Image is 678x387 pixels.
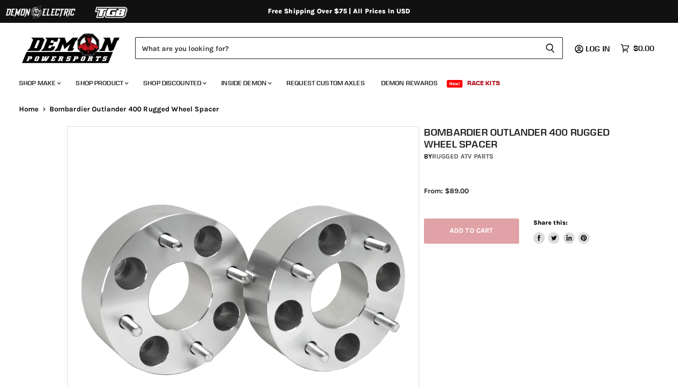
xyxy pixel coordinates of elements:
[432,152,493,160] a: Rugged ATV Parts
[5,3,76,21] img: Demon Electric Logo 2
[533,219,568,226] span: Share this:
[460,73,507,93] a: Race Kits
[374,73,445,93] a: Demon Rewards
[616,41,659,55] a: $0.00
[12,69,652,93] ul: Main menu
[581,44,616,53] a: Log in
[135,37,563,59] form: Product
[214,73,277,93] a: Inside Demon
[633,44,654,53] span: $0.00
[135,37,538,59] input: Search
[533,218,590,244] aside: Share this:
[538,37,563,59] button: Search
[49,105,219,113] span: Bombardier Outlander 400 Rugged Wheel Spacer
[19,105,39,113] a: Home
[447,80,463,88] span: New!
[19,31,123,65] img: Demon Powersports
[76,3,147,21] img: TGB Logo 2
[136,73,212,93] a: Shop Discounted
[424,126,616,150] h1: Bombardier Outlander 400 Rugged Wheel Spacer
[279,73,372,93] a: Request Custom Axles
[12,73,67,93] a: Shop Make
[424,151,616,162] div: by
[586,44,610,53] span: Log in
[69,73,134,93] a: Shop Product
[424,187,469,195] span: From: $89.00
